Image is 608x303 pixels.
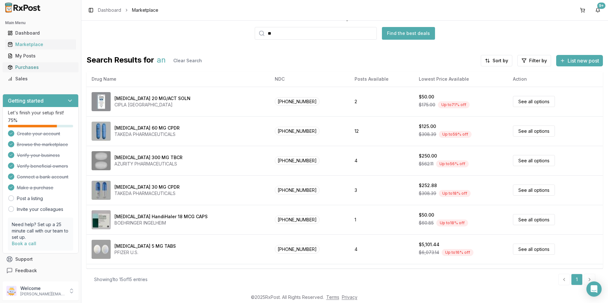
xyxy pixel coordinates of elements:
p: Let's finish your setup first! [8,110,73,116]
a: Terms [326,294,339,300]
div: Marketplace [8,41,73,48]
img: User avatar [6,286,17,296]
a: Marketplace [5,39,76,50]
span: [PHONE_NUMBER] [275,127,320,135]
div: PFIZER U.S. [114,249,176,256]
span: $6,073.14 [419,249,439,256]
div: Purchases [8,64,73,71]
a: See all options [513,125,555,137]
nav: breadcrumb [98,7,158,13]
a: See all options [513,155,555,166]
div: [MEDICAL_DATA] 30 MG CPDR [114,184,180,190]
div: $250.00 [419,153,437,159]
td: 3 [349,175,414,205]
div: TAKEDA PHARMACEUTICALS [114,131,180,138]
span: [PHONE_NUMBER] [275,97,320,106]
th: Posts Available [349,71,414,87]
td: 53 [349,264,414,293]
a: 1 [571,274,583,285]
span: an [157,55,166,66]
div: Up to 59 % off [439,131,472,138]
div: $5,101.44 [419,241,439,248]
button: Sort by [481,55,512,66]
span: Create your account [17,131,60,137]
span: $308.39 [419,190,436,197]
button: Dashboard [3,28,79,38]
div: [MEDICAL_DATA] 20 MG/ACT SOLN [114,95,190,102]
a: Dashboard [5,27,76,39]
span: $175.00 [419,102,435,108]
span: List new post [568,57,599,64]
span: Marketplace [132,7,158,13]
div: TAKEDA PHARMACEUTICALS [114,190,180,197]
a: Book a call [12,241,36,246]
a: See all options [513,214,555,225]
span: $308.39 [419,131,436,138]
th: Action [508,71,603,87]
div: Up to 18 % off [439,190,471,197]
button: Feedback [3,265,79,276]
th: Lowest Price Available [414,71,508,87]
div: Sales [8,76,73,82]
div: 9+ [597,3,605,9]
img: SUMAtriptan 20 MG/ACT SOLN [92,92,111,111]
span: $60.85 [419,220,434,226]
div: Up to 56 % off [436,160,469,167]
button: Sales [3,74,79,84]
span: [PHONE_NUMBER] [275,215,320,224]
a: Post a listing [17,195,43,202]
td: 2 [349,87,414,116]
div: Dashboard [8,30,73,36]
img: RxPost Logo [3,3,43,13]
button: Marketplace [3,39,79,50]
div: AZURITY PHARMACEUTICALS [114,161,183,167]
span: Filter by [529,57,547,64]
div: $50.00 [419,212,434,218]
td: 12 [349,116,414,146]
button: Find the best deals [382,27,435,40]
span: Verify beneficial owners [17,163,68,169]
a: Purchases [5,62,76,73]
img: Spiriva HandiHaler 18 MCG CAPS [92,210,111,229]
div: [MEDICAL_DATA] 5 MG TABS [114,243,176,249]
span: Verify your business [17,152,60,158]
button: List new post [556,55,603,66]
a: List new post [556,58,603,64]
th: Drug Name [86,71,270,87]
td: 4 [349,234,414,264]
div: Open Intercom Messenger [586,281,602,297]
span: Search Results for [86,55,154,66]
span: Sort by [493,57,508,64]
h3: Getting started [8,97,44,104]
div: Up to 16 % off [442,249,473,256]
a: Privacy [342,294,357,300]
span: [PHONE_NUMBER] [275,156,320,165]
p: Need help? Set up a 25 minute call with our team to set up. [12,221,69,240]
button: My Posts [3,51,79,61]
td: 4 [349,146,414,175]
div: $125.00 [419,123,436,130]
td: 1 [349,205,414,234]
a: Sales [5,73,76,84]
div: [MEDICAL_DATA] 300 MG TBCR [114,154,183,161]
div: Showing 1 to 15 of 15 entries [94,276,148,283]
th: NDC [270,71,349,87]
span: Feedback [15,267,37,274]
span: [PHONE_NUMBER] [275,245,320,253]
img: Horizant 300 MG TBCR [92,151,111,170]
button: Purchases [3,62,79,72]
a: Dashboard [98,7,121,13]
div: $50.00 [419,94,434,100]
div: My Posts [8,53,73,59]
div: [MEDICAL_DATA] 60 MG CPDR [114,125,180,131]
div: $252.88 [419,182,437,189]
span: $562.11 [419,161,433,167]
img: Dexilant 30 MG CPDR [92,181,111,200]
img: Xeljanz 5 MG TABS [92,240,111,259]
div: CIPLA [GEOGRAPHIC_DATA] [114,102,190,108]
button: Clear Search [168,55,207,66]
button: Filter by [517,55,551,66]
span: Connect a bank account [17,174,68,180]
p: [PERSON_NAME][EMAIL_ADDRESS][DOMAIN_NAME] [20,292,65,297]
